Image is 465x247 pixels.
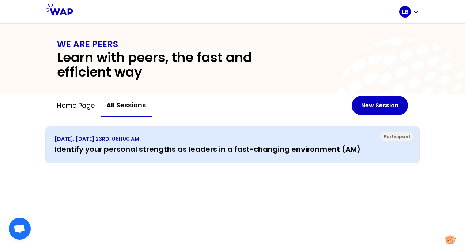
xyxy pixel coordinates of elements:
[9,218,31,240] div: Ouvrir le chat
[402,8,408,15] p: LB
[381,132,413,141] div: Participant
[352,96,408,115] button: New Session
[54,144,411,154] h3: Identify your personal strengths as leaders in a fast-changing environment (AM)
[51,95,101,117] button: Home page
[54,135,411,143] p: [DATE], [DATE] 23RD, 08H00 AM
[57,50,303,80] h2: Learn with peers, the fast and efficient way
[399,6,420,18] button: LB
[54,135,411,154] a: [DATE], [DATE] 23RD, 08H00 AMIdentify your personal strengths as leaders in a fast-changing envir...
[57,38,408,50] h1: WE ARE PEERS
[101,94,152,117] button: All sessions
